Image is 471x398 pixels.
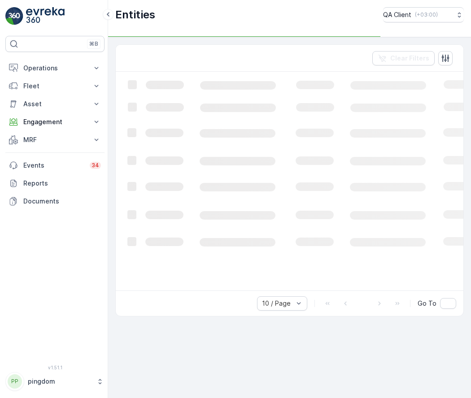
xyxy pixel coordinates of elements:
[115,8,155,22] p: Entities
[5,59,105,77] button: Operations
[383,10,411,19] p: QA Client
[5,174,105,192] a: Reports
[23,161,84,170] p: Events
[5,365,105,370] span: v 1.51.1
[23,64,87,73] p: Operations
[415,11,438,18] p: ( +03:00 )
[5,7,23,25] img: logo
[26,7,65,25] img: logo_light-DOdMpM7g.png
[92,162,99,169] p: 34
[372,51,435,65] button: Clear Filters
[390,54,429,63] p: Clear Filters
[5,372,105,391] button: PPpingdom
[23,117,87,126] p: Engagement
[418,299,436,308] span: Go To
[89,40,98,48] p: ⌘B
[5,131,105,149] button: MRF
[5,156,105,174] a: Events34
[23,197,101,206] p: Documents
[5,95,105,113] button: Asset
[23,99,87,108] p: Asset
[8,374,22,389] div: PP
[383,7,464,22] button: QA Client(+03:00)
[23,179,101,188] p: Reports
[23,135,87,144] p: MRF
[5,192,105,210] a: Documents
[5,77,105,95] button: Fleet
[28,377,92,386] p: pingdom
[5,113,105,131] button: Engagement
[23,82,87,91] p: Fleet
